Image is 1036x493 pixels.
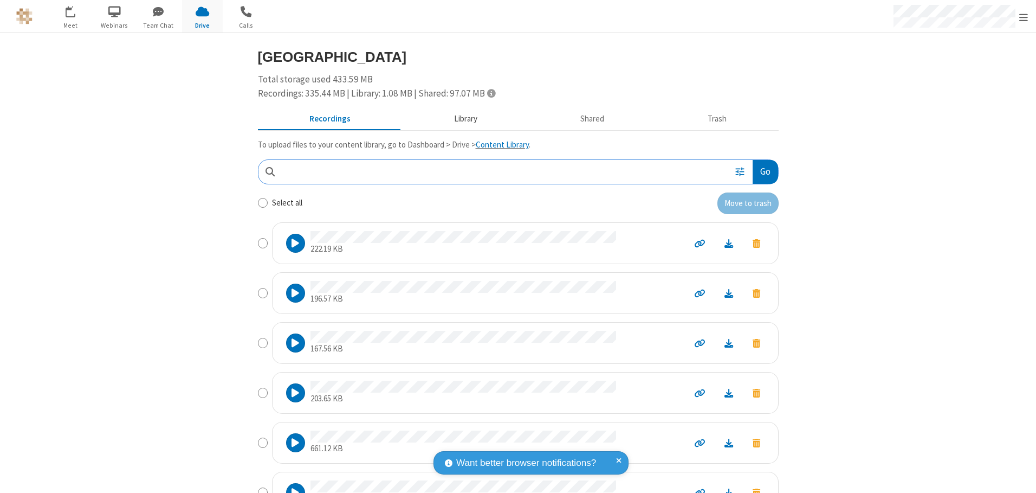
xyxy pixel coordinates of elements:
[258,87,779,101] div: Recordings: 335.44 MB | Library: 1.08 MB | Shared: 97.07 MB
[487,88,495,98] span: Totals displayed include files that have been moved to the trash.
[743,436,770,450] button: Move to trash
[94,21,135,30] span: Webinars
[16,8,33,24] img: QA Selenium DO NOT DELETE OR CHANGE
[715,287,743,299] a: Download file
[138,21,179,30] span: Team Chat
[50,21,91,30] span: Meet
[715,337,743,349] a: Download file
[258,109,403,130] button: Recorded meetings
[743,386,770,400] button: Move to trash
[310,293,616,305] p: 196.57 KB
[476,139,529,150] a: Content Library
[715,387,743,399] a: Download file
[258,49,779,65] h3: [GEOGRAPHIC_DATA]
[310,393,616,405] p: 203.65 KB
[717,193,779,214] button: Move to trash
[743,336,770,350] button: Move to trash
[272,197,302,209] label: Select all
[402,109,529,130] button: Content library
[456,456,596,470] span: Want better browser notifications?
[310,443,616,455] p: 661.12 KB
[310,243,616,255] p: 222.19 KB
[743,236,770,251] button: Move to trash
[753,160,778,184] button: Go
[310,343,616,355] p: 167.56 KB
[258,73,779,100] div: Total storage used 433.59 MB
[656,109,779,130] button: Trash
[715,437,743,449] a: Download file
[529,109,656,130] button: Shared during meetings
[182,21,223,30] span: Drive
[226,21,267,30] span: Calls
[743,286,770,300] button: Move to trash
[715,237,743,249] a: Download file
[72,6,81,14] div: 17
[258,139,779,151] p: To upload files to your content library, go to Dashboard > Drive > .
